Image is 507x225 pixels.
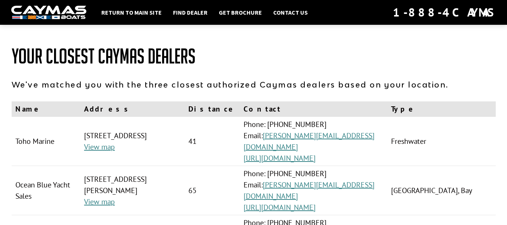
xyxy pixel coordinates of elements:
[244,153,316,163] a: [URL][DOMAIN_NAME]
[12,166,81,215] td: Ocean Blue Yacht Sales
[11,6,86,20] img: white-logo-c9c8dbefe5ff5ceceb0f0178aa75bf4bb51f6bca0971e226c86eb53dfe498488.png
[80,166,185,215] td: [STREET_ADDRESS][PERSON_NAME]
[244,202,316,212] a: [URL][DOMAIN_NAME]
[393,4,496,21] div: 1-888-4CAYMAS
[215,8,266,17] a: Get Brochure
[387,117,495,166] td: Freshwater
[84,197,115,207] a: View map
[185,166,240,215] td: 65
[240,101,387,117] th: Contact
[185,117,240,166] td: 41
[185,101,240,117] th: Distance
[12,117,81,166] td: Toho Marine
[80,101,185,117] th: Address
[84,142,115,152] a: View map
[269,8,311,17] a: Contact Us
[244,131,375,152] a: [PERSON_NAME][EMAIL_ADDRESS][DOMAIN_NAME]
[244,180,375,201] a: [PERSON_NAME][EMAIL_ADDRESS][DOMAIN_NAME]
[387,166,495,215] td: [GEOGRAPHIC_DATA], Bay
[240,166,387,215] td: Phone: [PHONE_NUMBER] Email:
[12,79,496,90] p: We've matched you with the three closest authorized Caymas dealers based on your location.
[12,101,81,117] th: Name
[12,45,496,68] h1: Your Closest Caymas Dealers
[80,117,185,166] td: [STREET_ADDRESS]
[98,8,165,17] a: Return to main site
[240,117,387,166] td: Phone: [PHONE_NUMBER] Email:
[169,8,211,17] a: Find Dealer
[387,101,495,117] th: Type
